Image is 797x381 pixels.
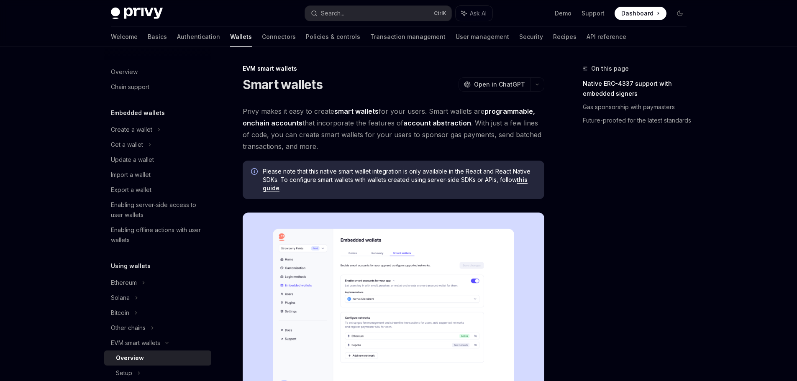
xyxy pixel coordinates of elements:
[621,9,653,18] span: Dashboard
[104,350,211,366] a: Overview
[456,27,509,47] a: User management
[104,167,211,182] a: Import a wallet
[470,9,487,18] span: Ask AI
[587,27,626,47] a: API reference
[230,27,252,47] a: Wallets
[177,27,220,47] a: Authentication
[111,140,143,150] div: Get a wallet
[474,80,525,89] span: Open in ChatGPT
[111,338,160,348] div: EVM smart wallets
[591,64,629,74] span: On this page
[615,7,666,20] a: Dashboard
[306,27,360,47] a: Policies & controls
[555,9,571,18] a: Demo
[553,27,577,47] a: Recipes
[104,222,211,248] a: Enabling offline actions with user wallets
[111,293,130,303] div: Solana
[116,368,132,378] div: Setup
[583,114,693,127] a: Future-proofed for the latest standards
[111,308,129,318] div: Bitcoin
[262,27,296,47] a: Connectors
[111,278,137,288] div: Ethereum
[104,79,211,95] a: Chain support
[111,170,151,180] div: Import a wallet
[111,185,151,195] div: Export a wallet
[456,6,492,21] button: Ask AI
[104,197,211,222] a: Enabling server-side access to user wallets
[116,353,144,363] div: Overview
[263,167,536,192] span: Please note that this native smart wallet integration is only available in the React and React Na...
[321,8,344,18] div: Search...
[243,64,544,73] div: EVM smart wallets
[251,168,259,176] svg: Info
[370,27,446,47] a: Transaction management
[104,64,211,79] a: Overview
[111,225,206,245] div: Enabling offline actions with user wallets
[148,27,167,47] a: Basics
[111,261,151,271] h5: Using wallets
[111,27,138,47] a: Welcome
[583,100,693,114] a: Gas sponsorship with paymasters
[519,27,543,47] a: Security
[582,9,605,18] a: Support
[111,67,138,77] div: Overview
[305,6,451,21] button: Search...CtrlK
[104,152,211,167] a: Update a wallet
[111,200,206,220] div: Enabling server-side access to user wallets
[111,155,154,165] div: Update a wallet
[111,125,152,135] div: Create a wallet
[403,119,471,128] a: account abstraction
[111,82,149,92] div: Chain support
[673,7,687,20] button: Toggle dark mode
[243,77,323,92] h1: Smart wallets
[434,10,446,17] span: Ctrl K
[111,323,146,333] div: Other chains
[334,107,379,115] strong: smart wallets
[243,105,544,152] span: Privy makes it easy to create for your users. Smart wallets are that incorporate the features of ...
[111,108,165,118] h5: Embedded wallets
[104,182,211,197] a: Export a wallet
[583,77,693,100] a: Native ERC-4337 support with embedded signers
[111,8,163,19] img: dark logo
[459,77,530,92] button: Open in ChatGPT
